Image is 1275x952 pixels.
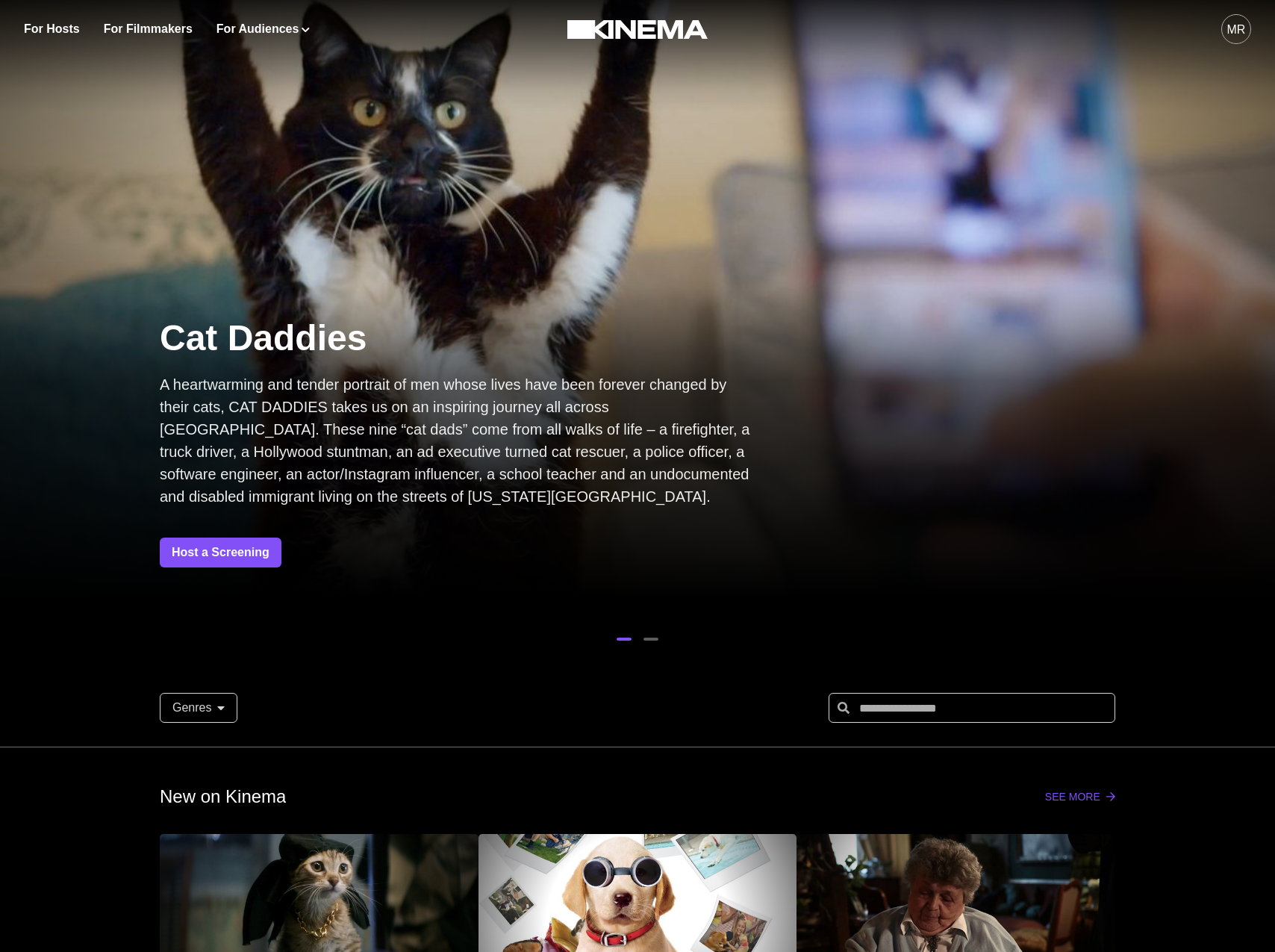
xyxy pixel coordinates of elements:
button: For Audiences [216,20,310,38]
p: Cat Daddies [160,315,757,361]
p: New on Kinema [160,783,286,810]
a: For Hosts [24,20,80,38]
a: Host a Screening [160,538,281,567]
a: For Filmmakers [104,20,193,38]
a: See more [1045,791,1115,803]
div: MR [1227,21,1246,39]
button: Genres [160,693,237,723]
p: A heartwarming and tender portrait of men whose lives have been forever changed by their cats, CA... [160,373,757,508]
